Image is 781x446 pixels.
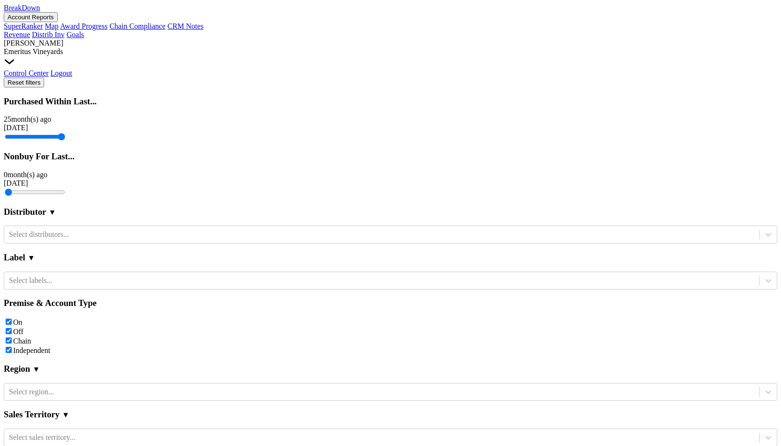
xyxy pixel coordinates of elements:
div: Account Reports [4,22,777,31]
label: Off [13,328,23,336]
a: Chain Compliance [109,22,166,30]
h3: Sales Territory [4,409,60,420]
a: Map [45,22,59,30]
div: [PERSON_NAME] [4,39,777,47]
a: Control Center [4,69,49,77]
label: On [13,318,23,326]
div: [DATE] [4,179,777,188]
label: Chain [13,337,31,345]
h3: Distributor [4,207,46,217]
h3: Region [4,364,30,374]
a: BreakDown [4,4,40,12]
div: 25 month(s) ago [4,115,777,124]
span: ▼ [32,365,40,374]
a: Goals [67,31,84,39]
span: ▼ [28,254,35,262]
a: SuperRanker [4,22,43,30]
a: Distrib Inv [32,31,65,39]
img: Dropdown Menu [4,56,15,67]
a: Award Progress [60,22,107,30]
button: Reset filters [4,78,44,87]
span: ▼ [62,411,69,419]
a: Logout [51,69,72,77]
div: [DATE] [4,124,777,132]
h3: Nonbuy For Last... [4,151,777,162]
div: 0 month(s) ago [4,171,777,179]
h3: Purchased Within Last... [4,96,777,107]
button: Account Reports [4,12,58,22]
span: ▼ [48,208,56,217]
h3: Label [4,252,25,263]
a: Revenue [4,31,30,39]
span: Emeritus Vineyards [4,47,63,55]
h3: Premise & Account Type [4,298,777,308]
a: CRM Notes [168,22,204,30]
div: Dropdown Menu [4,69,777,78]
label: Independent [13,346,50,354]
